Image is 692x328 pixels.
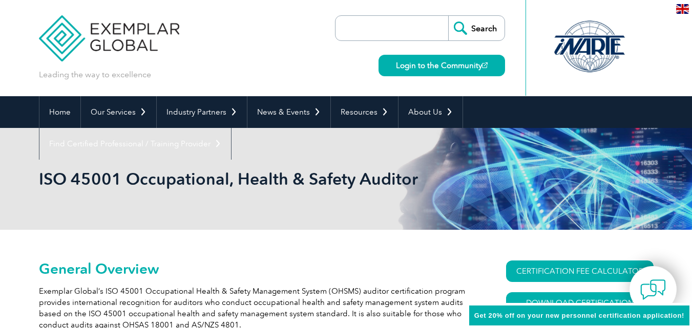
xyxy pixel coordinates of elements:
img: contact-chat.png [640,277,666,302]
a: Resources [331,96,398,128]
a: CERTIFICATION FEE CALCULATOR [506,260,654,282]
a: Home [39,96,80,128]
a: News & Events [247,96,330,128]
span: Get 20% off on your new personnel certification application! [474,312,684,319]
a: Login to the Community [379,55,505,76]
a: Download Certification Requirements [506,292,654,323]
p: Leading the way to excellence [39,69,151,80]
h2: General Overview [39,260,469,277]
a: Our Services [81,96,156,128]
img: en [676,4,689,14]
img: open_square.png [482,62,488,68]
input: Search [448,16,505,40]
a: About Us [399,96,463,128]
a: Find Certified Professional / Training Provider [39,128,231,160]
a: Industry Partners [157,96,247,128]
h1: ISO 45001 Occupational, Health & Safety Auditor [39,169,432,189]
